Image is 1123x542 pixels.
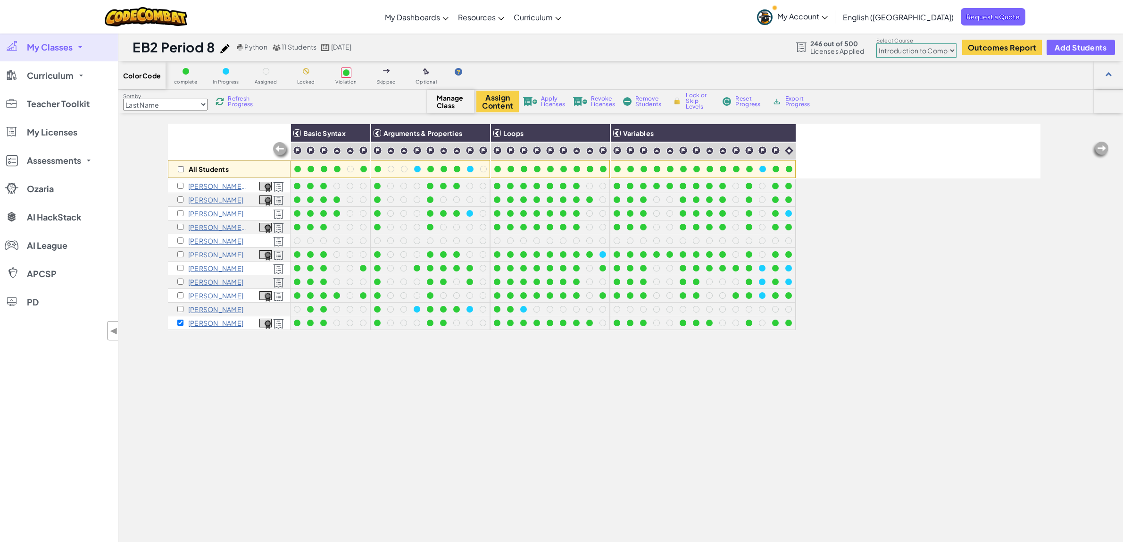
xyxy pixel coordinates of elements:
[426,146,435,155] img: IconChallengeLevel.svg
[272,141,291,160] img: Arrow_Left_Inactive.png
[259,290,272,301] a: View Course Completion Certificate
[282,42,317,51] span: 11 Students
[635,96,664,107] span: Remove Students
[440,147,448,155] img: IconPracticeLevel.svg
[413,146,422,155] img: IconChallengeLevel.svg
[509,4,566,30] a: Curriculum
[259,182,272,192] img: certificate-icon.png
[653,147,661,155] img: IconPracticeLevel.svg
[273,278,284,288] img: Licensed
[383,69,390,73] img: IconSkippedLevel.svg
[303,129,346,137] span: Basic Syntax
[532,146,541,155] img: IconChallengeLevel.svg
[479,146,488,155] img: IconChallengeLevel.svg
[188,292,243,299] p: Tyler Semeiks
[626,146,635,155] img: IconChallengeLevel.svg
[591,96,615,107] span: Revoke Licenses
[297,79,315,85] span: Locked
[672,97,682,105] img: IconLock.svg
[188,319,243,327] p: Noah Tauber
[686,93,714,110] span: Lock or Skip Levels
[666,147,674,155] img: IconPracticeLevel.svg
[810,40,865,47] span: 246 out of 500
[416,79,437,85] span: Optional
[745,146,754,155] img: IconChallengeLevel.svg
[1047,40,1115,55] button: Add Students
[321,44,330,51] img: calendar.svg
[503,129,524,137] span: Loops
[559,146,568,155] img: IconChallengeLevel.svg
[785,96,814,107] span: Export Progress
[706,147,714,155] img: IconPracticeLevel.svg
[188,251,243,258] p: Riley Meharg
[319,146,328,155] img: IconChallengeLevel.svg
[216,97,224,106] img: IconReload.svg
[273,182,284,192] img: Licensed
[259,250,272,261] img: certificate-icon.png
[772,97,781,106] img: IconArchive.svg
[188,237,243,245] p: Yonathan Hiraldo
[259,180,272,191] a: View Course Completion Certificate
[188,210,243,217] p: Michael Choppy
[546,146,555,155] img: IconChallengeLevel.svg
[876,37,957,44] label: Select Course
[373,146,382,155] img: IconChallengeLevel.svg
[785,146,793,155] img: IconIntro.svg
[188,223,247,231] p: Finnegan Deyoe
[623,97,632,106] img: IconRemoveStudents.svg
[273,223,284,233] img: Licensed
[123,93,208,100] label: Sort by
[273,209,284,220] img: Licensed
[523,97,537,106] img: IconLicenseApply.svg
[188,182,247,190] p: Maddox Baer
[335,79,357,85] span: Violation
[493,146,502,155] img: IconChallengeLevel.svg
[259,223,272,233] img: certificate-icon.png
[259,291,272,302] img: certificate-icon.png
[722,97,732,106] img: IconReset.svg
[273,237,284,247] img: Licensed
[273,264,284,274] img: Licensed
[453,4,509,30] a: Resources
[1091,141,1110,160] img: Arrow_Left_Inactive.png
[220,44,230,53] img: iconPencil.svg
[376,79,396,85] span: Skipped
[188,305,243,313] p: Nathaniel Steven
[752,2,832,32] a: My Account
[476,91,519,112] button: Assign Content
[400,147,408,155] img: IconPracticeLevel.svg
[259,194,272,205] a: View Course Completion Certificate
[466,146,474,155] img: IconChallengeLevel.svg
[27,156,81,165] span: Assessments
[273,319,284,329] img: Licensed
[188,196,243,203] p: Miles Bryant
[771,146,780,155] img: IconChallengeLevel.svg
[719,147,727,155] img: IconPracticeLevel.svg
[259,319,272,329] img: certificate-icon.png
[810,47,865,55] span: Licenses Applied
[273,195,284,206] img: Licensed
[573,147,581,155] img: IconPracticeLevel.svg
[961,8,1025,25] a: Request a Quote
[735,96,764,107] span: Reset Progress
[273,250,284,261] img: Licensed
[758,146,767,155] img: IconChallengeLevel.svg
[541,96,565,107] span: Apply Licenses
[213,79,239,85] span: In Progress
[27,241,67,250] span: AI League
[962,40,1042,55] button: Outcomes Report
[259,221,272,232] a: View Course Completion Certificate
[188,278,243,286] p: Sophia O'Brien
[437,94,465,109] span: Manage Class
[387,147,395,155] img: IconPracticeLevel.svg
[423,68,429,76] img: IconOptionalLevel.svg
[333,147,341,155] img: IconPracticeLevel.svg
[639,146,648,155] img: IconChallengeLevel.svg
[259,249,272,260] a: View Course Completion Certificate
[732,146,740,155] img: IconChallengeLevel.svg
[777,11,828,21] span: My Account
[133,38,216,56] h1: EB2 Period 8
[506,146,515,155] img: IconChallengeLevel.svg
[514,12,553,22] span: Curriculum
